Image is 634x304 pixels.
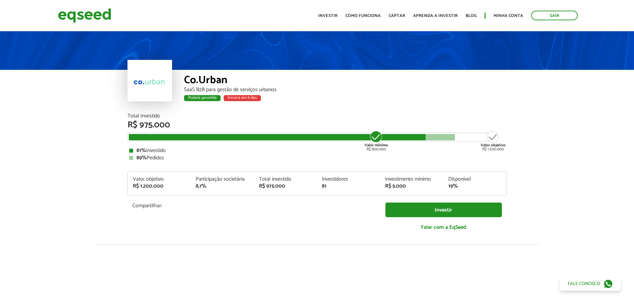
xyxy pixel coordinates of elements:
div: Encerra em 8 dias [224,95,261,101]
img: EqSeed [58,7,111,24]
div: SaaS B2B para gestão de serviços urbanos [184,87,507,92]
div: R$ 1.200.000 [133,184,186,189]
div: R$ 5.000 [385,184,438,189]
a: Investir [318,14,337,18]
div: Investido [129,148,505,153]
div: Participação societária [196,177,249,182]
div: Co.Urban [184,75,507,87]
div: Disponível [448,177,502,182]
div: R$ 800.000 [364,130,389,151]
div: Investimento mínimo [385,177,438,182]
strong: Valor mínimo [364,142,388,148]
p: Compartilhar: [132,203,375,209]
a: Minha conta [494,14,523,18]
strong: 81% [136,146,146,155]
div: R$ 975.000 [127,121,507,129]
strong: 89% [136,153,147,162]
div: Pedidos [129,155,505,161]
div: R$ 1.200.000 [481,130,506,151]
a: Como funciona [345,14,381,18]
a: Aprenda a investir [413,14,458,18]
div: R$ 975.000 [259,184,312,189]
a: Falar com a EqSeed [385,221,502,234]
div: Valor objetivo [133,177,186,182]
a: Fale conosco [559,277,621,291]
a: Captar [389,14,405,18]
div: 19% [448,184,502,189]
div: Total Investido [127,113,507,119]
div: 8,1% [196,184,249,189]
strong: Valor objetivo [481,142,506,148]
div: Total investido [259,177,312,182]
div: Rodada garantida [184,95,221,101]
a: Investir [385,203,502,218]
div: Investidores [322,177,375,182]
a: Sair [531,11,578,20]
div: 81 [322,184,375,189]
a: Blog [466,14,477,18]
